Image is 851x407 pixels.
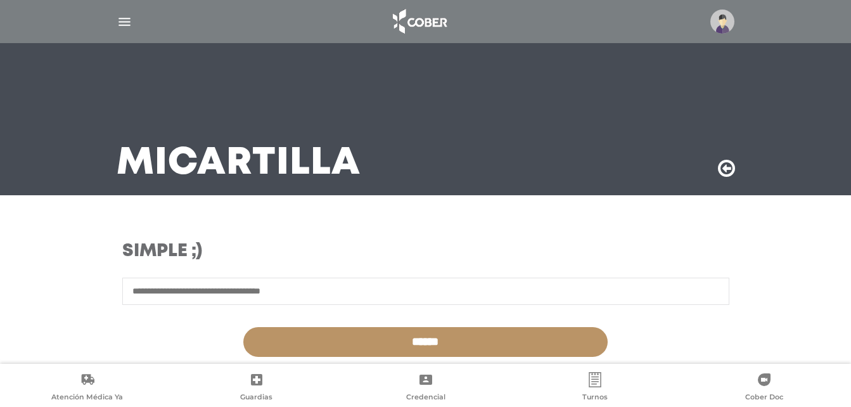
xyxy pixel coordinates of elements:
img: logo_cober_home-white.png [386,6,452,37]
a: Atención Médica Ya [3,372,172,404]
a: Guardias [172,372,341,404]
a: Turnos [510,372,679,404]
span: Turnos [582,392,608,404]
img: profile-placeholder.svg [710,10,734,34]
span: Credencial [406,392,445,404]
img: Cober_menu-lines-white.svg [117,14,132,30]
h3: Mi Cartilla [117,147,361,180]
span: Cober Doc [745,392,783,404]
a: Cober Doc [679,372,848,404]
span: Guardias [240,392,272,404]
span: Atención Médica Ya [51,392,123,404]
a: Credencial [341,372,510,404]
h3: Simple ;) [122,241,507,262]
